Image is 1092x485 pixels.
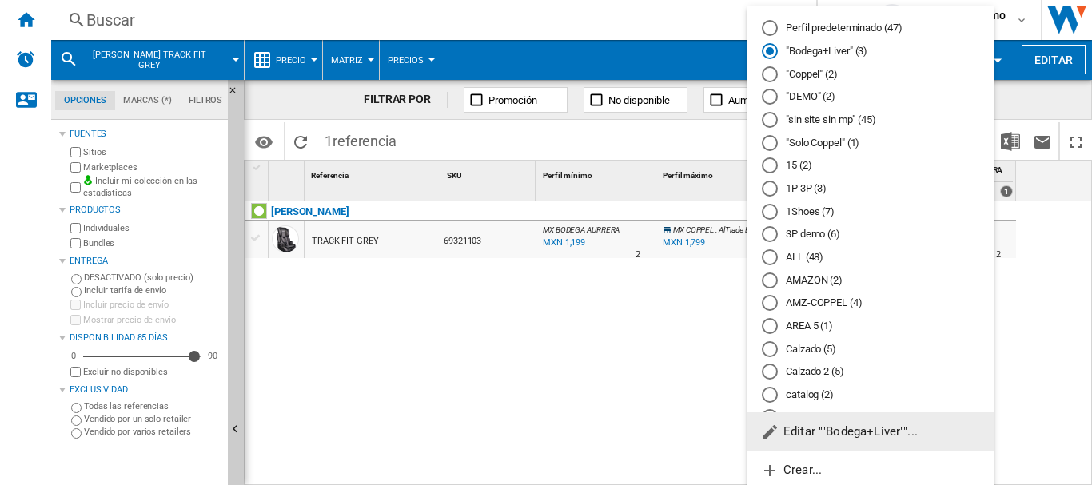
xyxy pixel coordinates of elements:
[762,319,979,334] md-radio-button: AREA 5 (1)
[762,227,979,242] md-radio-button: 3P demo (6)
[762,66,979,81] md-radio-button: "Coppel" (2)
[762,89,979,105] md-radio-button: "DEMO" (2)
[762,135,979,150] md-radio-button: "Solo Coppel" (1)
[762,296,979,311] md-radio-button: AMZ-COPPEL (4)
[762,364,979,380] md-radio-button: Calzado 2 (5)
[762,21,979,36] md-radio-button: Perfil predeterminado (47)
[762,388,979,403] md-radio-button: catalog (2)
[762,204,979,219] md-radio-button: 1Shoes (7)
[762,44,979,59] md-radio-button: "Bodega+Liver" (3)
[762,341,979,356] md-radio-button: Calzado (5)
[760,463,822,477] span: Crear...
[762,113,979,128] md-radio-button: "sin site sin mp" (45)
[762,250,979,265] md-radio-button: ALL (48)
[762,181,979,197] md-radio-button: 1P 3P (3)
[762,158,979,173] md-radio-button: 15 (2)
[762,410,979,425] md-radio-button: Celulares (8)
[762,272,979,288] md-radio-button: AMAZON (2)
[760,424,918,439] span: Editar ""Bodega+Liver""...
